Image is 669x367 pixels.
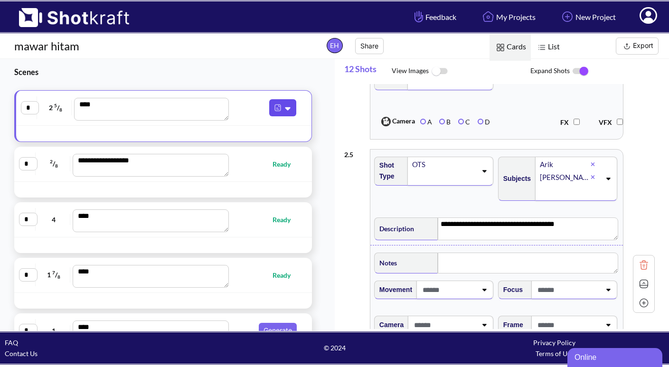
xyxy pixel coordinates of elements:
span: 1 [38,325,70,336]
img: Export Icon [621,40,633,52]
span: Expand Shots [530,61,669,81]
span: 1 / [38,267,70,282]
button: Share [355,38,384,54]
label: D [478,118,490,126]
span: Camera [375,317,404,333]
span: 2 / [39,100,72,115]
button: Generate [259,323,297,338]
span: Notes [375,255,397,271]
span: 8 [59,107,62,113]
a: New Project [552,4,623,29]
span: VFX [599,118,617,126]
img: List Icon [536,41,548,54]
label: A [420,118,432,126]
label: B [439,118,451,126]
span: Cards [490,34,531,61]
span: View Images [392,61,530,82]
img: Pdf Icon [272,102,284,114]
span: 4 [38,214,70,225]
span: EH [327,38,343,53]
span: © 2024 [225,342,444,353]
img: Contract Icon [637,277,651,291]
label: C [458,118,470,126]
span: Focus [499,282,523,298]
img: ToggleOff Icon [429,61,450,82]
img: Add Icon [637,296,651,310]
span: Movement [375,282,412,298]
span: 12 Shots [344,59,392,84]
span: Ready [273,159,300,169]
h3: Scenes [14,66,311,77]
a: My Projects [473,4,543,29]
div: OTS [411,158,477,171]
span: FX [560,118,574,126]
span: Ready [273,270,300,281]
span: List [531,34,565,61]
span: Description [375,221,414,236]
div: Arik [539,158,591,171]
span: Frame [499,317,523,333]
a: Contact Us [5,349,38,358]
span: Feedback [412,11,456,22]
iframe: chat widget [567,346,664,367]
div: 2 . 5 [344,144,365,160]
span: Subjects [499,171,531,187]
div: [PERSON_NAME] [539,171,591,184]
img: Camera Icon [379,114,392,129]
span: 2 [50,159,53,164]
img: Hand Icon [412,9,425,25]
button: Export [616,38,659,55]
img: Card Icon [494,41,507,54]
span: Shot Type [375,158,403,184]
span: 7 [52,270,55,275]
a: FAQ [5,339,18,347]
span: Camera [377,114,415,129]
img: ToggleOn Icon [570,61,591,81]
div: Privacy Policy [444,337,664,348]
img: Home Icon [480,9,496,25]
span: / [38,156,70,171]
img: Trash Icon [637,258,651,272]
span: Ready [273,214,300,225]
div: Terms of Use [444,348,664,359]
span: 8 [57,274,60,280]
span: 5 [54,103,57,108]
span: 8 [55,163,58,169]
img: Add Icon [559,9,575,25]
